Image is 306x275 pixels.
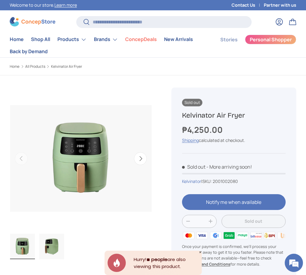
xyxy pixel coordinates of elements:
summary: Products [54,33,90,46]
summary: Brands [90,33,122,46]
img: Kelvinator Air Fryer [10,234,35,259]
button: Sold out [222,215,286,228]
img: maya [236,231,249,240]
a: Kelvinator [182,178,201,184]
img: master [182,231,195,240]
a: Stories [220,34,238,46]
span: SKU: [202,178,212,184]
img: visa [195,231,209,240]
a: Shipping [182,137,199,143]
a: All Products [25,65,45,68]
span: 2001002080 [213,178,238,184]
a: Home [10,65,19,68]
a: Contact Us [232,2,264,9]
a: Home [10,33,24,45]
a: Partner with us [264,2,296,9]
span: Sold out [182,163,205,170]
a: Learn more [54,2,77,8]
img: ConcepStore [10,17,55,26]
div: Close [199,251,202,254]
div: calculated at checkout. [182,137,286,143]
h1: Kelvinator Air Fryer [182,111,286,120]
nav: Breadcrumbs [10,64,162,69]
nav: Primary [10,33,206,57]
span: | [201,178,238,184]
a: ConcepDeals [125,33,157,45]
img: Kelvinator Air Fryer [39,234,64,259]
media-gallery: Gallery Viewer [10,88,152,261]
img: billease [249,231,263,240]
a: Kelvinator Air Fryer [51,65,82,68]
strong: ₱4,250.00 [182,124,224,135]
span: Sold out [182,99,202,106]
p: - More arriving soon! [206,163,252,170]
img: gcash [209,231,222,240]
a: New Arrivals [164,33,193,45]
img: bpi [263,231,276,240]
p: Welcome to our store. [10,2,77,9]
span: Personal Shopper [250,37,292,42]
a: Personal Shopper [245,35,296,44]
a: Back by Demand [10,46,48,57]
img: grabpay [222,231,236,240]
a: Shop All [31,33,50,45]
img: ubp [276,231,290,240]
a: Terms and Conditions [188,261,230,267]
p: Once your payment is confirmed, we'll process your order right away to get it to you faster. Plea... [182,244,286,267]
nav: Secondary [206,33,296,57]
